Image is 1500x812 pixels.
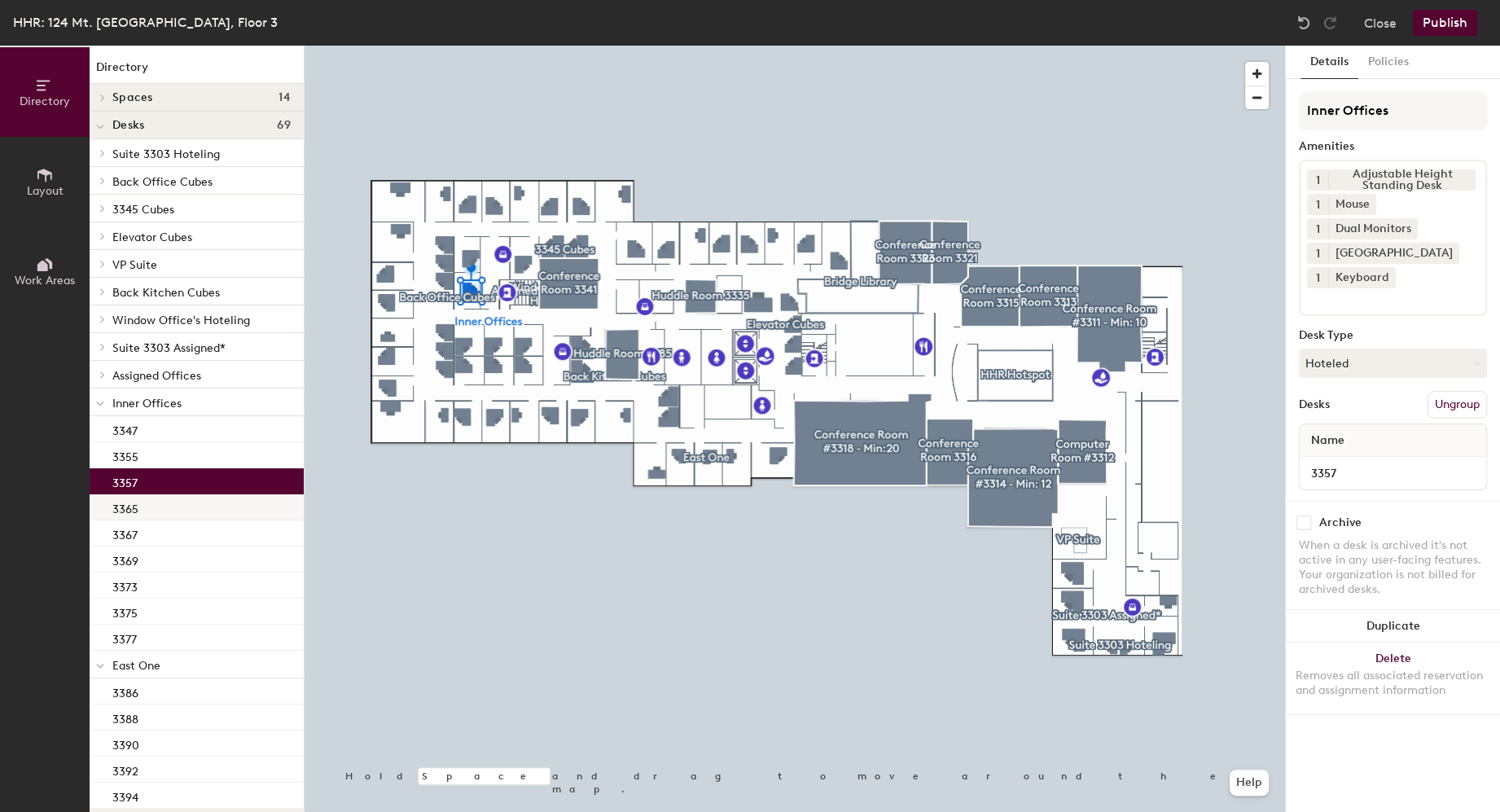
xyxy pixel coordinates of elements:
[1307,169,1328,191] button: 1
[112,119,144,132] span: Desks
[1316,196,1320,213] span: 1
[1328,267,1396,288] div: Keyboard
[1299,329,1487,342] div: Desk Type
[112,397,182,410] span: Inner Offices
[112,498,138,516] p: 3365
[1319,516,1362,529] div: Archive
[1286,643,1500,714] button: DeleteRemoves all associated reservation and assignment information
[90,59,304,84] h1: Directory
[112,341,226,355] span: Suite 3303 Assigned*
[1413,10,1477,36] button: Publish
[1296,669,1490,698] div: Removes all associated reservation and assignment information
[15,274,75,287] span: Work Areas
[112,550,138,568] p: 3369
[277,119,291,132] span: 69
[1328,243,1459,264] div: [GEOGRAPHIC_DATA]
[1299,398,1330,411] div: Desks
[112,682,138,700] p: 3386
[1286,610,1500,643] button: Duplicate
[112,446,138,464] p: 3355
[1364,10,1397,36] button: Close
[112,203,174,217] span: 3345 Cubes
[1328,169,1476,191] div: Adjustable Height Standing Desk
[112,175,213,189] span: Back Office Cubes
[1322,15,1338,31] img: Redo
[112,708,138,726] p: 3388
[112,760,138,779] p: 3392
[1299,538,1487,597] div: When a desk is archived it's not active in any user-facing features. Your organization is not bil...
[1316,172,1320,189] span: 1
[1299,140,1487,153] div: Amenities
[112,524,138,542] p: 3367
[112,602,138,621] p: 3375
[112,576,138,595] p: 3373
[1307,243,1328,264] button: 1
[112,258,157,272] span: VP Suite
[1316,221,1320,238] span: 1
[1316,270,1320,287] span: 1
[112,369,201,383] span: Assigned Offices
[112,734,139,753] p: 3390
[1296,15,1312,31] img: Undo
[112,659,160,673] span: East One
[1358,46,1419,79] button: Policies
[1303,426,1353,455] span: Name
[1328,194,1376,215] div: Mouse
[1300,46,1358,79] button: Details
[112,786,138,805] p: 3394
[112,419,138,438] p: 3347
[1299,349,1487,378] button: Hoteled
[112,230,192,244] span: Elevator Cubes
[13,12,278,33] div: HHR: 124 Mt. [GEOGRAPHIC_DATA], Floor 3
[27,184,64,198] span: Layout
[1428,391,1487,419] button: Ungroup
[112,314,250,327] span: Window Office's Hoteling
[112,91,153,104] span: Spaces
[112,286,220,300] span: Back Kitchen Cubes
[112,628,137,647] p: 3377
[112,472,138,490] p: 3357
[1307,267,1328,288] button: 1
[279,91,291,104] span: 14
[1303,462,1483,485] input: Unnamed desk
[20,94,70,108] span: Directory
[1316,245,1320,262] span: 1
[1328,218,1418,239] div: Dual Monitors
[112,147,220,161] span: Suite 3303 Hoteling
[1307,218,1328,239] button: 1
[1307,194,1328,215] button: 1
[1230,770,1269,796] button: Help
